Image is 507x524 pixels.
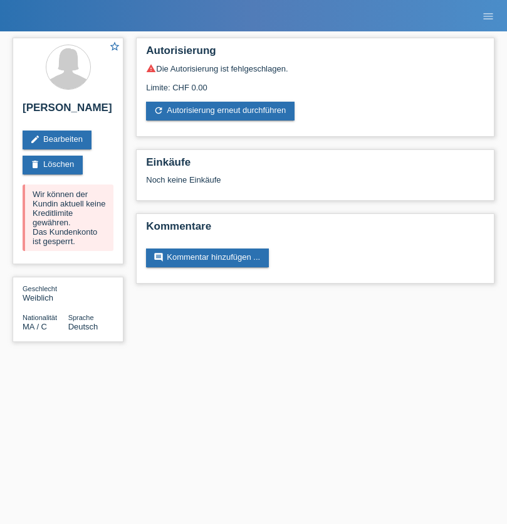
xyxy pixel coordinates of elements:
a: editBearbeiten [23,131,91,149]
i: delete [30,159,40,169]
a: menu [476,12,501,19]
i: refresh [154,105,164,115]
div: Weiblich [23,284,68,302]
span: Sprache [68,314,94,321]
i: menu [482,10,494,23]
h2: Kommentare [146,220,484,239]
i: comment [154,252,164,262]
a: commentKommentar hinzufügen ... [146,249,269,267]
div: Wir können der Kundin aktuell keine Kreditlimite gewähren. Das Kundenkonto ist gesperrt. [23,184,113,251]
a: deleteLöschen [23,156,83,174]
div: Noch keine Einkäufe [146,175,484,194]
h2: Autorisierung [146,45,484,63]
span: Marokko / C / 23.01.2006 [23,322,47,331]
h2: Einkäufe [146,156,484,175]
div: Die Autorisierung ist fehlgeschlagen. [146,63,484,73]
a: star_border [109,41,120,54]
div: Limite: CHF 0.00 [146,73,484,92]
i: edit [30,134,40,144]
i: warning [146,63,156,73]
span: Deutsch [68,322,98,331]
h2: [PERSON_NAME] [23,102,113,120]
span: Nationalität [23,314,57,321]
a: refreshAutorisierung erneut durchführen [146,102,295,120]
span: Geschlecht [23,285,57,292]
i: star_border [109,41,120,52]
